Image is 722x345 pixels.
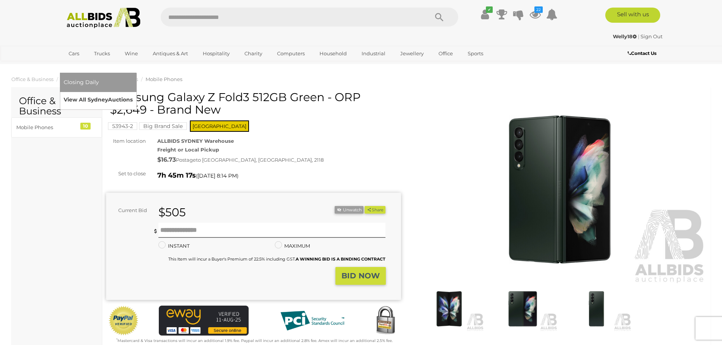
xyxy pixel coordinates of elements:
span: to [GEOGRAPHIC_DATA], [GEOGRAPHIC_DATA], 2118 [196,157,324,163]
h2: Office & Business [19,96,94,117]
strong: 7h 45m 17s [157,171,196,180]
strong: $16.73 [157,156,176,163]
a: Cars [64,47,84,60]
img: Samsung Galaxy Z Fold3 512GB Green - ORP $2,649 - Brand New [561,286,631,331]
button: BID NOW [335,267,386,285]
a: Wine [120,47,143,60]
a: Jewellery [395,47,429,60]
a: Charity [240,47,267,60]
button: Unwatch [335,206,363,214]
label: INSTANT [158,242,190,250]
a: Office [434,47,458,60]
img: Allbids.com.au [63,8,145,28]
b: A WINNING BID IS A BINDING CONTRACT [296,256,385,262]
img: PCI DSS compliant [274,306,350,336]
small: This Item will incur a Buyer's Premium of 22.5% including GST. [168,256,385,262]
strong: ALLBIDS SYDNEY Warehouse [157,138,234,144]
strong: Welly18 [613,33,637,39]
a: [GEOGRAPHIC_DATA] [64,60,127,72]
img: eWAY Payment Gateway [159,306,249,336]
h1: Samsung Galaxy Z Fold3 512GB Green - ORP $2,649 - Brand New [110,91,399,116]
img: Secured by Rapid SSL [370,306,401,336]
a: Mobile Phones 10 [11,117,102,137]
a: Contact Us [628,49,658,58]
strong: BID NOW [341,271,380,280]
mark: 53943-2 [108,122,137,130]
img: Samsung Galaxy Z Fold3 512GB Green - ORP $2,649 - Brand New [414,286,484,331]
a: ✔ [479,8,491,21]
img: Samsung Galaxy Z Fold3 512GB Green - ORP $2,649 - Brand New [412,95,707,284]
a: Industrial [357,47,390,60]
a: Computers [272,47,310,60]
a: Hospitality [198,47,235,60]
li: Unwatch this item [335,206,363,214]
span: ( ) [196,173,238,179]
a: Sell with us [605,8,660,23]
img: Samsung Galaxy Z Fold3 512GB Green - ORP $2,649 - Brand New [488,286,558,331]
span: [GEOGRAPHIC_DATA] [190,120,249,132]
strong: $505 [158,205,186,219]
a: Office & Business [11,76,53,82]
label: MAXIMUM [275,242,310,250]
div: Current Bid [106,206,153,215]
a: Sign Out [641,33,662,39]
a: 53943-2 [108,123,137,129]
div: Mobile Phones [16,123,79,132]
strong: Freight or Local Pickup [157,147,219,153]
i: 22 [534,6,543,13]
div: Postage [157,155,401,165]
a: Big Brand Sale [139,123,187,129]
button: Search [420,8,458,27]
i: ✔ [486,6,493,13]
div: Item location [100,137,152,145]
img: Official PayPal Seal [108,306,139,336]
span: [DATE] 8:14 PM [197,172,237,179]
a: Welly18 [613,33,638,39]
a: Mobile Phones [146,76,182,82]
span: | [638,33,639,39]
div: 10 [80,123,91,130]
a: Antiques & Art [148,47,193,60]
mark: Big Brand Sale [139,122,187,130]
button: Share [365,206,385,214]
a: 22 [529,8,541,21]
small: Mastercard & Visa transactions will incur an additional 1.9% fee. Paypal will incur an additional... [116,338,393,343]
a: Household [315,47,352,60]
a: Sports [463,47,488,60]
b: Contact Us [628,50,656,56]
a: Trucks [89,47,115,60]
div: Set to close [100,169,152,178]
